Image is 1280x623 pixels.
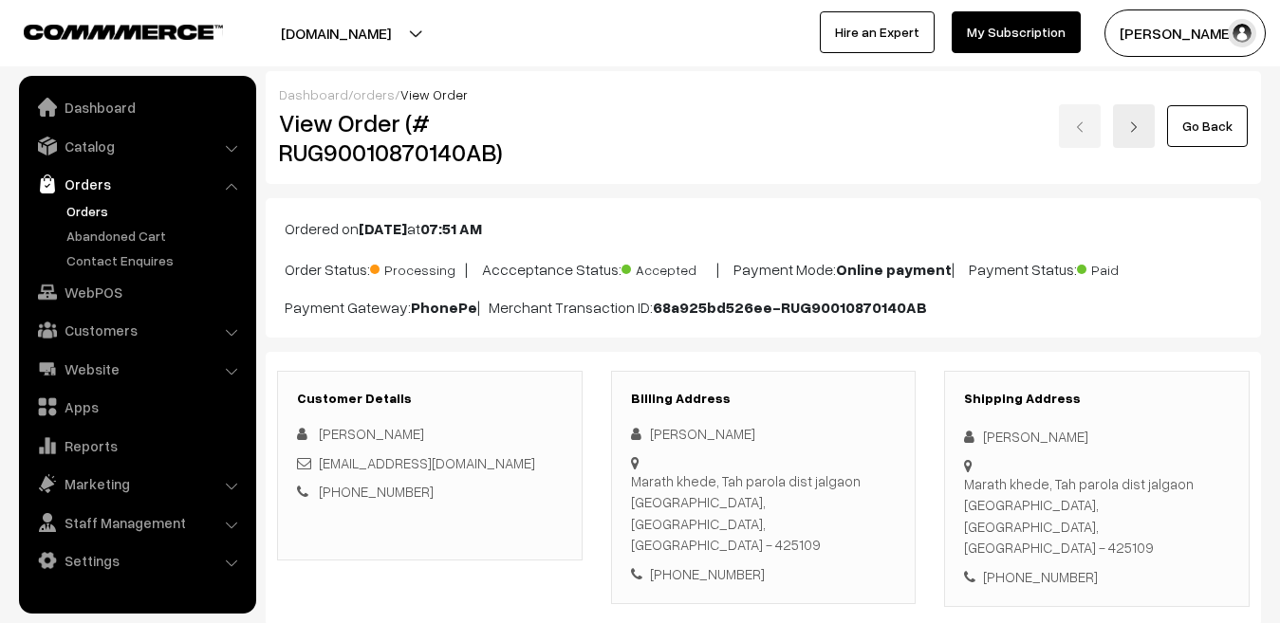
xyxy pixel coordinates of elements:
[319,483,434,500] a: [PHONE_NUMBER]
[1228,19,1256,47] img: user
[24,25,223,39] img: COMMMERCE
[631,423,897,445] div: [PERSON_NAME]
[420,219,482,238] b: 07:51 AM
[1104,9,1266,57] button: [PERSON_NAME]
[279,108,583,167] h2: View Order (# RUG90010870140AB)
[214,9,457,57] button: [DOMAIN_NAME]
[631,391,897,407] h3: Billing Address
[24,129,250,163] a: Catalog
[1128,121,1140,133] img: right-arrow.png
[653,298,927,317] b: 68a925bd526ee-RUG90010870140AB
[370,255,465,280] span: Processing
[24,352,250,386] a: Website
[279,84,1248,104] div: / /
[964,391,1230,407] h3: Shipping Address
[24,390,250,424] a: Apps
[621,255,716,280] span: Accepted
[319,425,424,442] span: [PERSON_NAME]
[285,296,1242,319] p: Payment Gateway: | Merchant Transaction ID:
[297,391,563,407] h3: Customer Details
[24,275,250,309] a: WebPOS
[279,86,348,102] a: Dashboard
[1077,255,1172,280] span: Paid
[24,543,250,577] a: Settings
[353,86,395,102] a: orders
[631,470,897,556] div: Marath khede, Tah parola dist jalgaon [GEOGRAPHIC_DATA], [GEOGRAPHIC_DATA], [GEOGRAPHIC_DATA] - 4...
[24,313,250,347] a: Customers
[24,429,250,463] a: Reports
[62,250,250,270] a: Contact Enquires
[24,467,250,501] a: Marketing
[285,217,1242,240] p: Ordered on at
[964,566,1230,588] div: [PHONE_NUMBER]
[952,11,1081,53] a: My Subscription
[631,563,897,585] div: [PHONE_NUMBER]
[836,260,952,279] b: Online payment
[964,473,1230,559] div: Marath khede, Tah parola dist jalgaon [GEOGRAPHIC_DATA], [GEOGRAPHIC_DATA], [GEOGRAPHIC_DATA] - 4...
[359,219,407,238] b: [DATE]
[62,201,250,221] a: Orders
[1167,105,1248,147] a: Go Back
[24,90,250,124] a: Dashboard
[285,255,1242,281] p: Order Status: | Accceptance Status: | Payment Mode: | Payment Status:
[24,167,250,201] a: Orders
[62,226,250,246] a: Abandoned Cart
[820,11,935,53] a: Hire an Expert
[411,298,477,317] b: PhonePe
[319,454,535,471] a: [EMAIL_ADDRESS][DOMAIN_NAME]
[964,426,1230,448] div: [PERSON_NAME]
[24,19,190,42] a: COMMMERCE
[24,505,250,540] a: Staff Management
[400,86,468,102] span: View Order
